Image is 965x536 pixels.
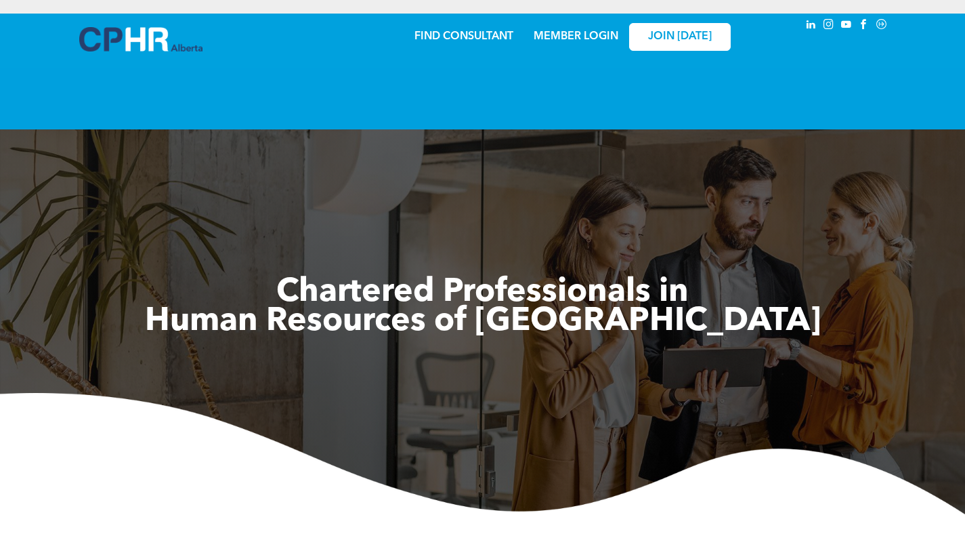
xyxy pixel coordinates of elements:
span: Human Resources of [GEOGRAPHIC_DATA] [145,306,821,338]
a: JOIN [DATE] [629,23,731,51]
a: Social network [874,17,889,35]
a: FIND CONSULTANT [414,31,513,42]
a: MEMBER LOGIN [534,31,618,42]
span: Chartered Professionals in [276,276,689,309]
a: facebook [857,17,872,35]
a: linkedin [804,17,819,35]
span: JOIN [DATE] [648,30,712,43]
img: A blue and white logo for cp alberta [79,27,202,51]
a: instagram [821,17,836,35]
a: youtube [839,17,854,35]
